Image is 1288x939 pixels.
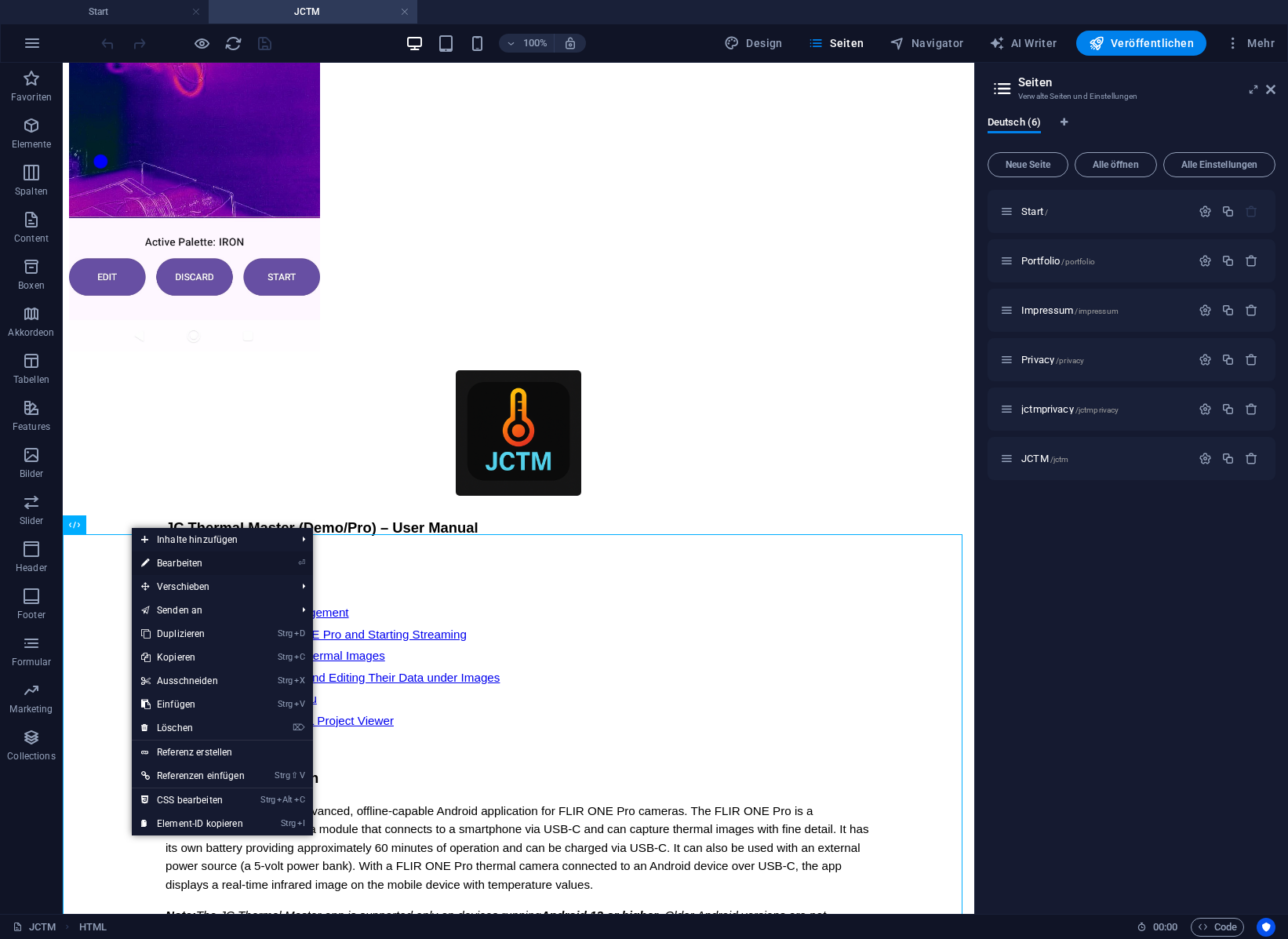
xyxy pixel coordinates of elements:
button: Neue Seite [988,152,1068,177]
div: Einstellungen [1199,205,1212,218]
i: Strg [278,675,293,686]
div: Start/ [1017,206,1191,217]
p: Slider [20,515,44,527]
span: Klick zum Auswählen. Doppelklick zum Bearbeiten [79,918,107,937]
a: Strg⇧VReferenzen einfügen [132,764,254,788]
span: /jctmprivacy [1075,406,1119,414]
p: Spalten [15,185,48,198]
div: Duplizieren [1221,254,1235,268]
i: Strg [278,699,293,709]
a: StrgCKopieren [132,646,254,669]
p: Marketing [9,703,53,715]
div: Entfernen [1245,254,1258,268]
span: Deutsch (6) [988,113,1041,135]
p: Content [14,232,49,245]
div: Impressum/impressum [1017,305,1191,315]
button: AI Writer [983,31,1064,56]
a: Referenz erstellen [132,741,313,764]
div: Einstellungen [1199,452,1212,465]
div: Design (Strg+Alt+Y) [718,31,789,56]
a: Senden an [132,599,289,622]
button: Code [1191,918,1244,937]
i: Strg [275,770,289,781]
span: Portfolio [1021,255,1095,267]
a: StrgDDuplizieren [132,622,254,646]
div: Entfernen [1245,353,1258,366]
span: /jctm [1050,455,1069,464]
div: Duplizieren [1221,452,1235,465]
a: StrgAltCCSS bearbeiten [132,788,254,812]
h2: Seiten [1018,75,1275,89]
span: Neue Seite [995,160,1061,169]
span: Alle Einstellungen [1170,160,1268,169]
p: Tabellen [13,373,49,386]
p: Features [13,420,50,433]
span: Code [1198,918,1237,937]
span: AI Writer [989,35,1057,51]
i: ⌦ [293,722,305,733]
div: Privacy/privacy [1017,355,1191,365]
span: Veröffentlichen [1089,35,1194,51]
i: I [297,818,305,828]
button: Design [718,31,789,56]
h6: Session-Zeit [1137,918,1178,937]
span: Impressum [1021,304,1119,316]
i: V [294,699,305,709]
p: Bilder [20,468,44,480]
div: Duplizieren [1221,353,1235,366]
span: Klick, um Seite zu öffnen [1021,206,1048,217]
div: Einstellungen [1199,304,1212,317]
h4: JCTM [209,3,417,20]
div: Duplizieren [1221,402,1235,416]
p: Footer [17,609,45,621]
p: Favoriten [11,91,52,104]
span: Navigator [890,35,964,51]
button: Alle öffnen [1075,152,1157,177]
button: Veröffentlichen [1076,31,1206,56]
button: Seiten [802,31,871,56]
span: 00 00 [1153,918,1177,937]
button: reload [224,34,242,53]
a: ⏎Bearbeiten [132,551,254,575]
span: / [1045,208,1048,217]
p: Header [16,562,47,574]
span: Privacy [1021,354,1084,366]
span: Seiten [808,35,864,51]
i: Strg [260,795,275,805]
span: Inhalte hinzufügen [132,528,289,551]
p: Collections [7,750,55,762]
span: /privacy [1056,356,1084,365]
div: Sprachen-Tabs [988,116,1275,146]
div: Entfernen [1245,452,1258,465]
div: Entfernen [1245,304,1258,317]
span: Mehr [1225,35,1275,51]
div: Duplizieren [1221,205,1235,218]
div: Entfernen [1245,402,1258,416]
i: Alt [277,795,293,805]
a: ⌦Löschen [132,716,254,740]
i: Strg [278,652,293,662]
button: Alle Einstellungen [1163,152,1275,177]
span: Alle öffnen [1082,160,1150,169]
button: Mehr [1219,31,1281,56]
i: Strg [278,628,293,639]
button: Usercentrics [1257,918,1275,937]
i: D [294,628,305,639]
span: Verschieben [132,575,289,599]
button: Navigator [883,31,970,56]
i: Bei Größenänderung Zoomstufe automatisch an das gewählte Gerät anpassen. [563,36,577,50]
div: Portfolio/portfolio [1017,256,1191,266]
span: : [1164,921,1166,933]
span: JCTM [1021,453,1068,464]
div: JCTM/jctm [1017,453,1191,464]
a: StrgXAusschneiden [132,669,254,693]
i: C [294,795,305,805]
div: Einstellungen [1199,353,1212,366]
i: C [294,652,305,662]
div: Duplizieren [1221,304,1235,317]
h3: Verwalte Seiten und Einstellungen [1018,89,1244,104]
i: Strg [281,818,296,828]
a: Klick, um Auswahl aufzuheben. Doppelklick öffnet Seitenverwaltung [13,918,56,937]
div: Einstellungen [1199,402,1212,416]
div: Einstellungen [1199,254,1212,268]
